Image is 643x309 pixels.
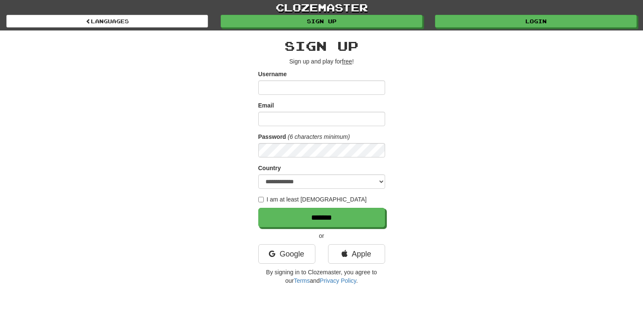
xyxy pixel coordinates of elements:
[6,15,208,28] a: Languages
[258,164,281,172] label: Country
[288,133,350,140] em: (6 characters minimum)
[435,15,637,28] a: Login
[258,195,367,204] label: I am at least [DEMOGRAPHIC_DATA]
[320,277,356,284] a: Privacy Policy
[258,244,315,264] a: Google
[258,268,385,285] p: By signing in to Clozemaster, you agree to our and .
[258,70,287,78] label: Username
[258,101,274,110] label: Email
[258,132,286,141] label: Password
[258,39,385,53] h2: Sign up
[221,15,422,28] a: Sign up
[258,232,385,240] p: or
[294,277,310,284] a: Terms
[328,244,385,264] a: Apple
[258,197,264,202] input: I am at least [DEMOGRAPHIC_DATA]
[342,58,352,65] u: free
[258,57,385,66] p: Sign up and play for !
